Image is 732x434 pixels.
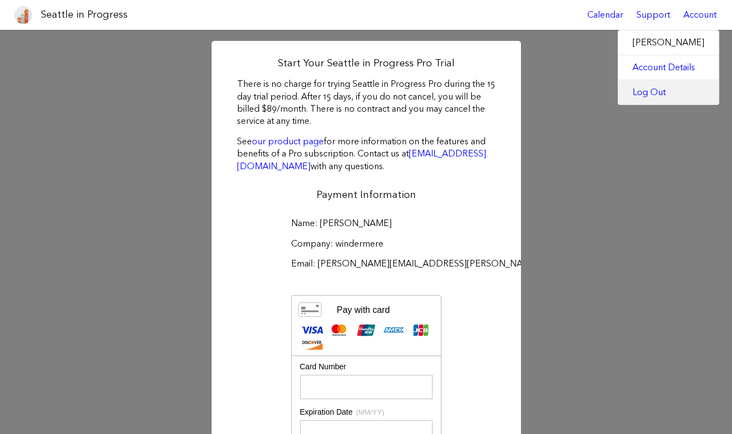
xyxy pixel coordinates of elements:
div: Expiration Date [300,407,433,418]
p: There is no charge for trying Seattle in Progress Pro during the 15 day trial period. After 15 da... [237,78,496,128]
a: Log Out [618,80,719,104]
label: [PERSON_NAME] [618,30,719,55]
img: favicon-96x96.png [14,6,32,24]
span: (MM/YY) [356,408,384,416]
label: Name: [PERSON_NAME] [291,217,441,229]
div: Pay with card [337,305,390,315]
h1: Seattle in Progress [41,8,128,22]
a: Account Details [618,55,719,80]
h2: Start Your Seattle in Progress Pro Trial [237,56,496,70]
h2: Payment Information [237,188,496,202]
label: Company: windermere [291,238,441,250]
iframe: Secure Credit Card Frame - Credit Card Number [305,375,428,399]
p: See for more information on the features and benefits of a Pro subscription. Contact us at with a... [237,135,496,172]
div: Card Number [300,362,433,373]
a: [EMAIL_ADDRESS][DOMAIN_NAME] [237,148,486,171]
a: our product page [252,136,324,147]
label: Email: [PERSON_NAME][EMAIL_ADDRESS][PERSON_NAME][DOMAIN_NAME] [291,258,441,270]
